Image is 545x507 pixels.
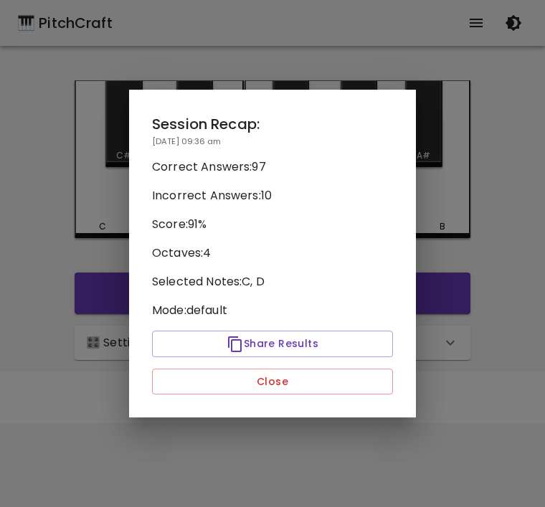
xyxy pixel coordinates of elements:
[152,187,393,204] p: Incorrect Answers: 10
[152,273,393,290] p: Selected Notes: C, D
[152,331,393,357] button: Share Results
[152,245,393,262] p: Octaves: 4
[152,158,393,176] p: Correct Answers: 97
[152,136,393,148] p: [DATE] 09:36 am
[152,302,393,319] p: Mode: default
[152,369,393,395] button: Close
[152,113,393,136] h2: Session Recap:
[152,216,393,233] p: Score: 91 %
